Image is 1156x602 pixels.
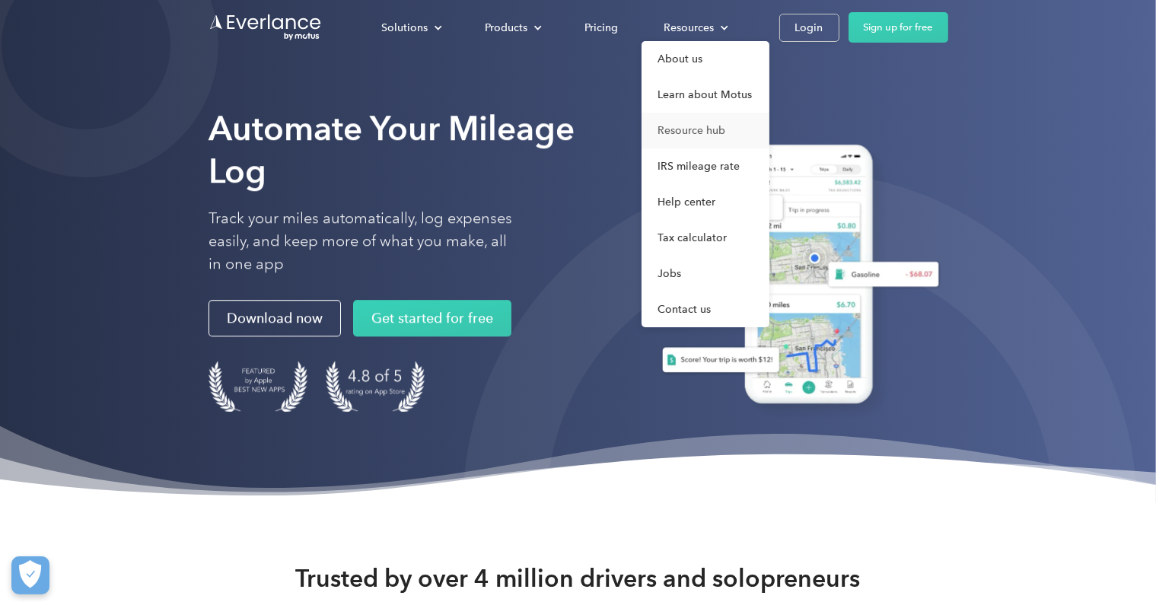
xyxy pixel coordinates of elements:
[382,18,428,37] div: Solutions
[11,556,49,594] button: Cookies Settings
[779,14,839,42] a: Login
[486,18,528,37] div: Products
[209,207,513,276] p: Track your miles automatically, log expenses easily, and keep more of what you make, all in one app
[209,13,323,42] a: Go to homepage
[642,41,769,77] a: About us
[367,14,455,41] div: Solutions
[209,361,307,412] img: Badge for Featured by Apple Best New Apps
[642,184,769,220] a: Help center
[353,300,511,336] a: Get started for free
[642,291,769,327] a: Contact us
[664,18,715,37] div: Resources
[642,256,769,291] a: Jobs
[642,41,769,327] nav: Resources
[585,18,619,37] div: Pricing
[649,14,741,41] div: Resources
[795,18,823,37] div: Login
[642,148,769,184] a: IRS mileage rate
[849,12,948,43] a: Sign up for free
[570,14,634,41] a: Pricing
[209,300,341,336] a: Download now
[642,77,769,113] a: Learn about Motus
[326,361,425,412] img: 4.9 out of 5 stars on the app store
[644,133,948,422] img: Everlance, mileage tracker app, expense tracking app
[642,113,769,148] a: Resource hub
[296,563,861,594] strong: Trusted by over 4 million drivers and solopreneurs
[209,108,575,191] strong: Automate Your Mileage Log
[642,220,769,256] a: Tax calculator
[470,14,555,41] div: Products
